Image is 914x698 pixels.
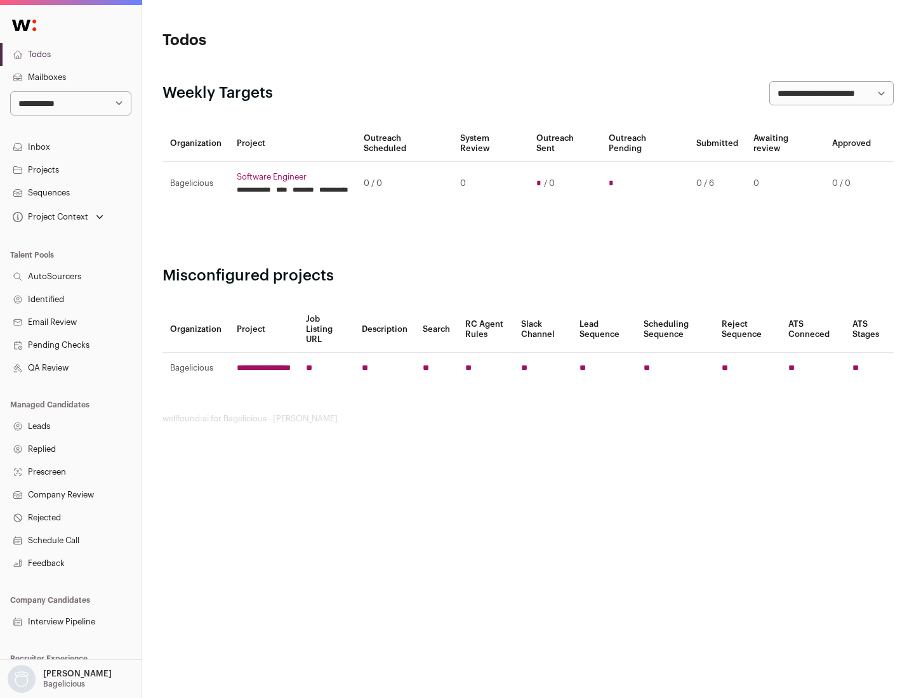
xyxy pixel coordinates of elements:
h2: Misconfigured projects [162,266,894,286]
a: Software Engineer [237,172,348,182]
td: Bagelicious [162,162,229,206]
th: Search [415,306,458,353]
th: RC Agent Rules [458,306,513,353]
button: Open dropdown [10,208,106,226]
th: Project [229,306,298,353]
th: System Review [453,126,528,162]
th: Project [229,126,356,162]
td: 0 / 0 [825,162,878,206]
th: Outreach Sent [529,126,602,162]
th: Reject Sequence [714,306,781,353]
th: Submitted [689,126,746,162]
span: / 0 [544,178,555,188]
th: Outreach Scheduled [356,126,453,162]
img: nopic.png [8,665,36,693]
td: 0 [746,162,825,206]
th: Outreach Pending [601,126,688,162]
th: Lead Sequence [572,306,636,353]
th: Approved [825,126,878,162]
th: ATS Stages [845,306,894,353]
img: Wellfound [5,13,43,38]
th: Organization [162,306,229,353]
td: 0 / 6 [689,162,746,206]
p: Bagelicious [43,679,85,689]
td: 0 / 0 [356,162,453,206]
td: 0 [453,162,528,206]
th: Scheduling Sequence [636,306,714,353]
th: ATS Conneced [781,306,844,353]
p: [PERSON_NAME] [43,669,112,679]
footer: wellfound:ai for Bagelicious - [PERSON_NAME] [162,414,894,424]
h2: Weekly Targets [162,83,273,103]
div: Project Context [10,212,88,222]
th: Description [354,306,415,353]
h1: Todos [162,30,406,51]
th: Job Listing URL [298,306,354,353]
td: Bagelicious [162,353,229,384]
button: Open dropdown [5,665,114,693]
th: Organization [162,126,229,162]
th: Slack Channel [513,306,572,353]
th: Awaiting review [746,126,825,162]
